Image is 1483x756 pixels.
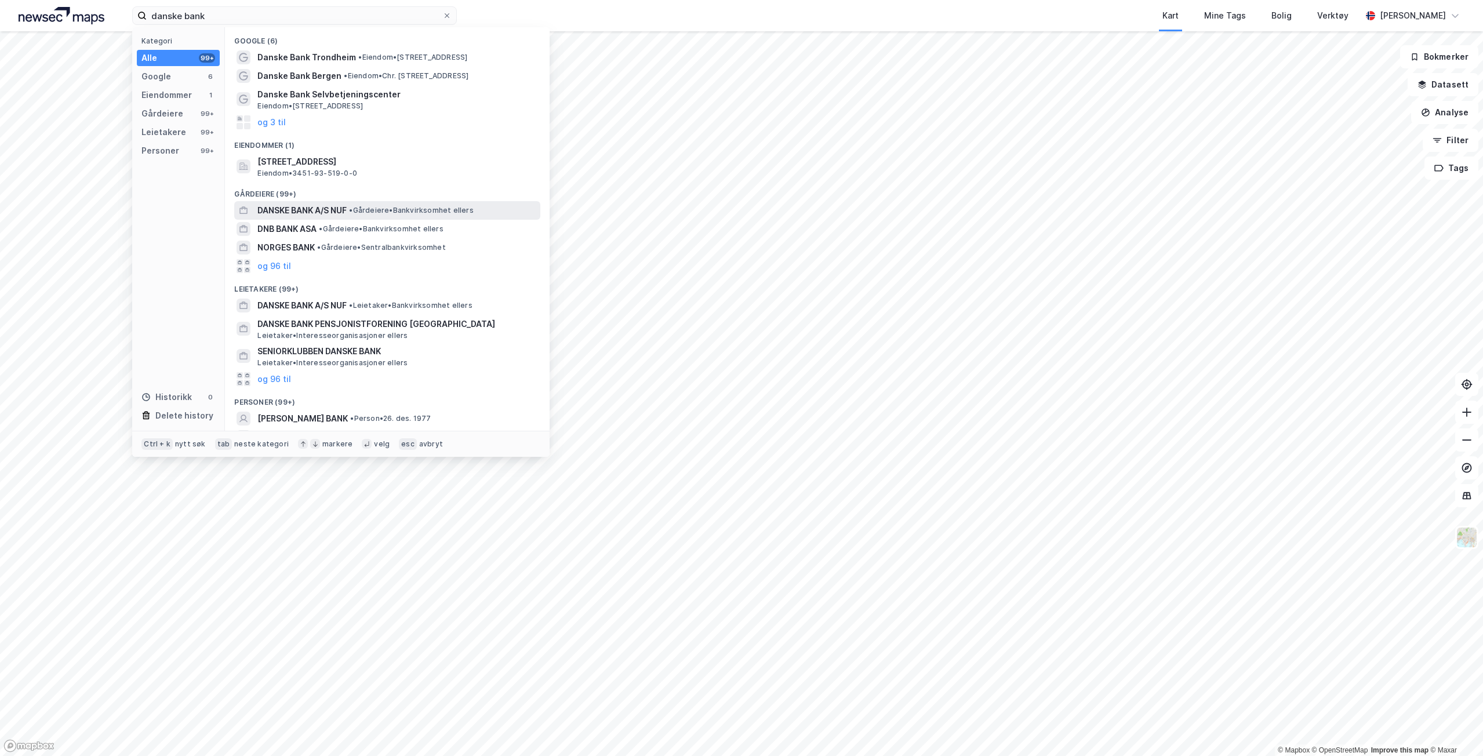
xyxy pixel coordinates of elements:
[349,206,473,215] span: Gårdeiere • Bankvirksomhet ellers
[349,301,472,310] span: Leietaker • Bankvirksomhet ellers
[319,224,322,233] span: •
[257,412,348,426] span: [PERSON_NAME] BANK
[344,71,468,81] span: Eiendom • Chr. [STREET_ADDRESS]
[141,37,220,45] div: Kategori
[215,438,232,450] div: tab
[206,90,215,100] div: 1
[350,414,354,423] span: •
[1204,9,1246,23] div: Mine Tags
[141,390,192,404] div: Historikk
[1271,9,1292,23] div: Bolig
[141,438,173,450] div: Ctrl + k
[1371,746,1429,754] a: Improve this map
[1423,129,1478,152] button: Filter
[147,7,442,24] input: Søk på adresse, matrikkel, gårdeiere, leietakere eller personer
[225,132,550,152] div: Eiendommer (1)
[1411,101,1478,124] button: Analyse
[1425,700,1483,756] iframe: Chat Widget
[257,331,408,340] span: Leietaker • Interesseorganisasjoner ellers
[257,69,341,83] span: Danske Bank Bergen
[358,53,362,61] span: •
[257,299,347,312] span: DANSKE BANK A/S NUF
[349,206,352,215] span: •
[141,144,179,158] div: Personer
[257,241,315,255] span: NORGES BANK
[257,169,357,178] span: Eiendom • 3451-93-519-0-0
[257,50,356,64] span: Danske Bank Trondheim
[257,344,536,358] span: SENIORKLUBBEN DANSKE BANK
[225,275,550,296] div: Leietakere (99+)
[257,101,363,111] span: Eiendom • [STREET_ADDRESS]
[206,392,215,402] div: 0
[199,128,215,137] div: 99+
[358,53,467,62] span: Eiendom • [STREET_ADDRESS]
[257,358,408,368] span: Leietaker • Interesseorganisasjoner ellers
[1312,746,1368,754] a: OpenStreetMap
[1317,9,1348,23] div: Verktøy
[199,53,215,63] div: 99+
[317,243,445,252] span: Gårdeiere • Sentralbankvirksomhet
[257,115,286,129] button: og 3 til
[257,317,536,331] span: DANSKE BANK PENSJONISTFORENING [GEOGRAPHIC_DATA]
[19,7,104,24] img: logo.a4113a55bc3d86da70a041830d287a7e.svg
[141,125,186,139] div: Leietakere
[349,301,352,310] span: •
[141,88,192,102] div: Eiendommer
[206,72,215,81] div: 6
[319,224,443,234] span: Gårdeiere • Bankvirksomhet ellers
[1278,746,1310,754] a: Mapbox
[225,180,550,201] div: Gårdeiere (99+)
[1380,9,1446,23] div: [PERSON_NAME]
[225,388,550,409] div: Personer (99+)
[199,109,215,118] div: 99+
[1162,9,1179,23] div: Kart
[175,439,206,449] div: nytt søk
[1424,157,1478,180] button: Tags
[344,71,347,80] span: •
[1408,73,1478,96] button: Datasett
[257,372,291,386] button: og 96 til
[1456,526,1478,548] img: Z
[1425,700,1483,756] div: Kontrollprogram for chat
[257,203,347,217] span: DANSKE BANK A/S NUF
[257,259,291,273] button: og 96 til
[141,70,171,83] div: Google
[234,439,289,449] div: neste kategori
[199,146,215,155] div: 99+
[322,439,352,449] div: markere
[317,243,321,252] span: •
[3,739,54,753] a: Mapbox homepage
[374,439,390,449] div: velg
[141,107,183,121] div: Gårdeiere
[141,51,157,65] div: Alle
[419,439,443,449] div: avbryt
[399,438,417,450] div: esc
[1400,45,1478,68] button: Bokmerker
[155,409,213,423] div: Delete history
[257,155,536,169] span: [STREET_ADDRESS]
[257,88,536,101] span: Danske Bank Selvbetjeningscenter
[350,414,431,423] span: Person • 26. des. 1977
[225,27,550,48] div: Google (6)
[257,222,317,236] span: DNB BANK ASA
